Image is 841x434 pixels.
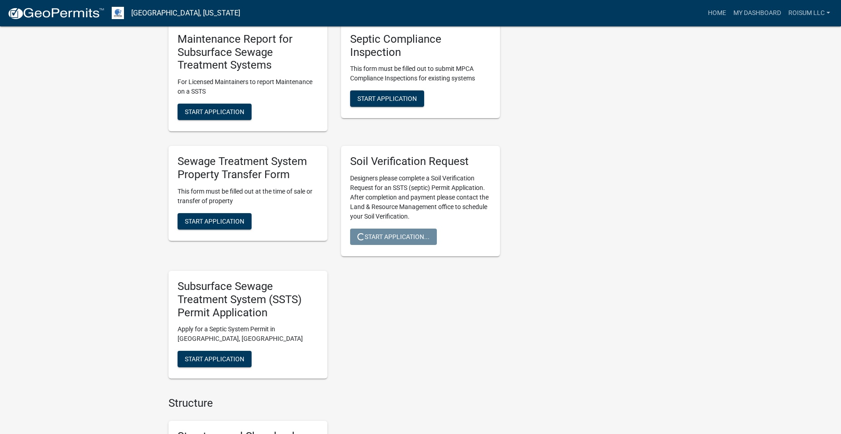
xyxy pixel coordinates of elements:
button: Start Application... [350,229,437,245]
h5: Septic Compliance Inspection [350,33,491,59]
button: Start Application [350,90,424,107]
span: Start Application [185,217,244,224]
img: Otter Tail County, Minnesota [112,7,124,19]
span: Start Application [185,355,244,363]
span: Start Application [185,108,244,115]
a: Roisum LLC [785,5,834,22]
h5: Sewage Treatment System Property Transfer Form [178,155,318,181]
button: Start Application [178,351,252,367]
h5: Soil Verification Request [350,155,491,168]
p: This form must be filled out at the time of sale or transfer of property [178,187,318,206]
p: Designers please complete a Soil Verification Request for an SSTS (septic) Permit Application. Af... [350,174,491,221]
a: [GEOGRAPHIC_DATA], [US_STATE] [131,5,240,21]
span: Start Application... [357,233,430,240]
a: My Dashboard [730,5,785,22]
h4: Structure [168,397,500,410]
p: This form must be filled out to submit MPCA Compliance Inspections for existing systems [350,64,491,83]
button: Start Application [178,104,252,120]
a: Home [704,5,730,22]
h5: Subsurface Sewage Treatment System (SSTS) Permit Application [178,280,318,319]
button: Start Application [178,213,252,229]
p: For Licensed Maintainers to report Maintenance on a SSTS [178,77,318,96]
h5: Maintenance Report for Subsurface Sewage Treatment Systems [178,33,318,72]
p: Apply for a Septic System Permit in [GEOGRAPHIC_DATA], [GEOGRAPHIC_DATA] [178,324,318,344]
span: Start Application [357,95,417,102]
